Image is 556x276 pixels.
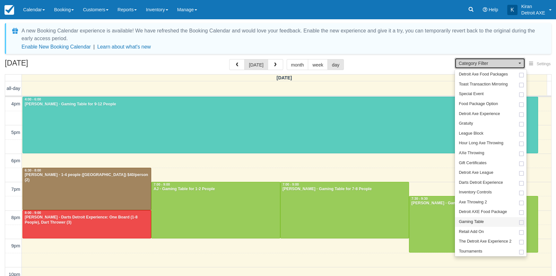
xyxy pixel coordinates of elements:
span: Detroit Axe Food Packages [459,72,508,77]
span: Axe Throwing 2 [459,200,487,205]
span: Food Package Option [459,101,498,107]
p: Kiran [521,3,545,10]
span: Toast Transaction Mirroring [459,82,508,87]
span: 6:30 - 8:00 [25,169,41,172]
span: Detroit AXE Food Package [459,209,507,215]
span: all-day [7,86,20,91]
button: week [308,59,328,70]
a: 6:30 - 8:00[PERSON_NAME] - 1-4 people ([GEOGRAPHIC_DATA]) $40/person (2) [22,168,151,210]
div: AJ - Gaming Table for 1-2 People [153,187,278,192]
a: 7:00 - 9:00[PERSON_NAME] - Gaming Table for 7-8 People [280,182,409,238]
span: The Detroit Axe Experience 2 [459,239,511,245]
button: [DATE] [244,59,268,70]
span: 7:00 - 9:00 [282,183,299,186]
span: Gratuity [459,121,473,127]
button: Enable New Booking Calendar [22,44,91,50]
span: Hour Long Axe Throwing [459,140,503,146]
span: Gaming Table [459,219,483,225]
span: | [93,44,95,49]
a: Learn about what's new [97,44,151,49]
button: month [287,59,308,70]
span: Tournaments [459,249,482,254]
div: [PERSON_NAME] - Gaming Table for 9-12 People [24,102,536,107]
span: Settings [537,62,551,66]
div: A new Booking Calendar experience is available! We have refreshed the Booking Calendar and would ... [22,27,543,42]
span: Detroit Axe League [459,170,493,176]
span: 8pm [11,215,20,220]
span: 7:00 - 9:00 [153,183,170,186]
a: 8:00 - 9:00[PERSON_NAME] - Darts Detroit Experience: One Board (1-8 People), Dart Thrower (3) [22,210,151,238]
div: [PERSON_NAME] - 1-4 people ([GEOGRAPHIC_DATA]) $40/person (2) [24,173,149,183]
span: AXe Throwing [459,150,484,156]
span: 4pm [11,101,20,106]
span: 5pm [11,130,20,135]
div: K [507,5,517,15]
h2: [DATE] [5,59,86,71]
button: Category Filter [455,58,525,69]
div: [PERSON_NAME] - Darts Detroit Experience: One Board (1-8 People), Dart Thrower (3) [24,215,149,225]
span: Gift Certificates [459,160,486,166]
span: League Block [459,131,483,137]
a: 4:00 - 6:00[PERSON_NAME] - Gaming Table for 9-12 People [22,97,538,153]
span: Darts Detroit Experience [459,180,503,186]
p: Detroit AXE [521,10,545,16]
span: 8:00 - 9:00 [25,211,41,215]
img: checkfront-main-nav-mini-logo.png [4,5,14,15]
a: 7:30 - 9:30[PERSON_NAME] - Gaming Table for 1-2 People [409,196,538,253]
div: [PERSON_NAME] - Gaming Table for 1-2 People [411,201,536,206]
span: 4:00 - 6:00 [25,98,41,101]
i: Help [483,7,487,12]
span: 7pm [11,187,20,192]
div: [PERSON_NAME] - Gaming Table for 7-8 People [282,187,407,192]
span: Detroit Axe Experience [459,111,500,117]
span: 9pm [11,243,20,248]
span: Category Filter [459,60,517,67]
span: 7:30 - 9:30 [411,197,428,200]
span: Special Event [459,91,483,97]
button: Settings [525,59,554,69]
span: [DATE] [277,75,292,80]
span: Help [489,7,498,12]
span: Inventory Controls [459,190,491,195]
a: 7:00 - 9:00AJ - Gaming Table for 1-2 People [151,182,280,238]
button: day [327,59,344,70]
span: 6pm [11,158,20,163]
span: Retail Add On [459,229,484,235]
